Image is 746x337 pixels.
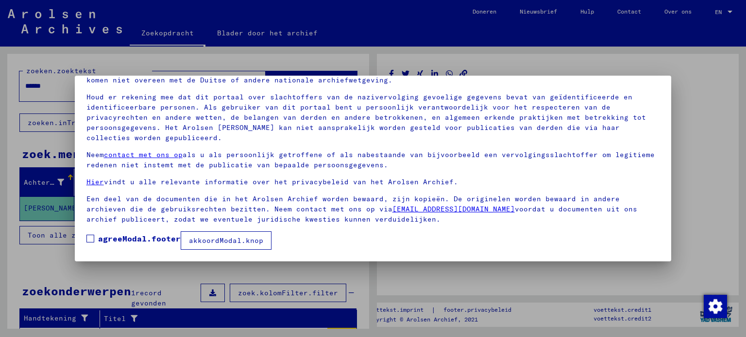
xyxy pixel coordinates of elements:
[392,205,515,213] a: [EMAIL_ADDRESS][DOMAIN_NAME]
[86,194,620,213] font: Een deel van de documenten die in het Arolsen Archief worden bewaard, zijn kopieën. De originelen...
[86,150,655,169] font: als u als persoonlijk getroffene of als nabestaande van bijvoorbeeld een vervolgingsslachtoffer o...
[189,236,263,245] font: akkoordModal.knop
[704,295,727,318] img: Wijzigingstoestemming
[98,234,181,243] font: agreeModal.footer
[181,231,271,250] button: akkoordModal.knop
[86,93,646,142] font: Houd er rekening mee dat dit portaal over slachtoffers van de nazivervolging gevoelige gegevens b...
[86,177,104,186] a: Hier
[104,150,183,159] a: contact met ons op
[104,177,458,186] font: vindt u alle relevante informatie over het privacybeleid van het Arolsen Archief.
[86,150,104,159] font: Neem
